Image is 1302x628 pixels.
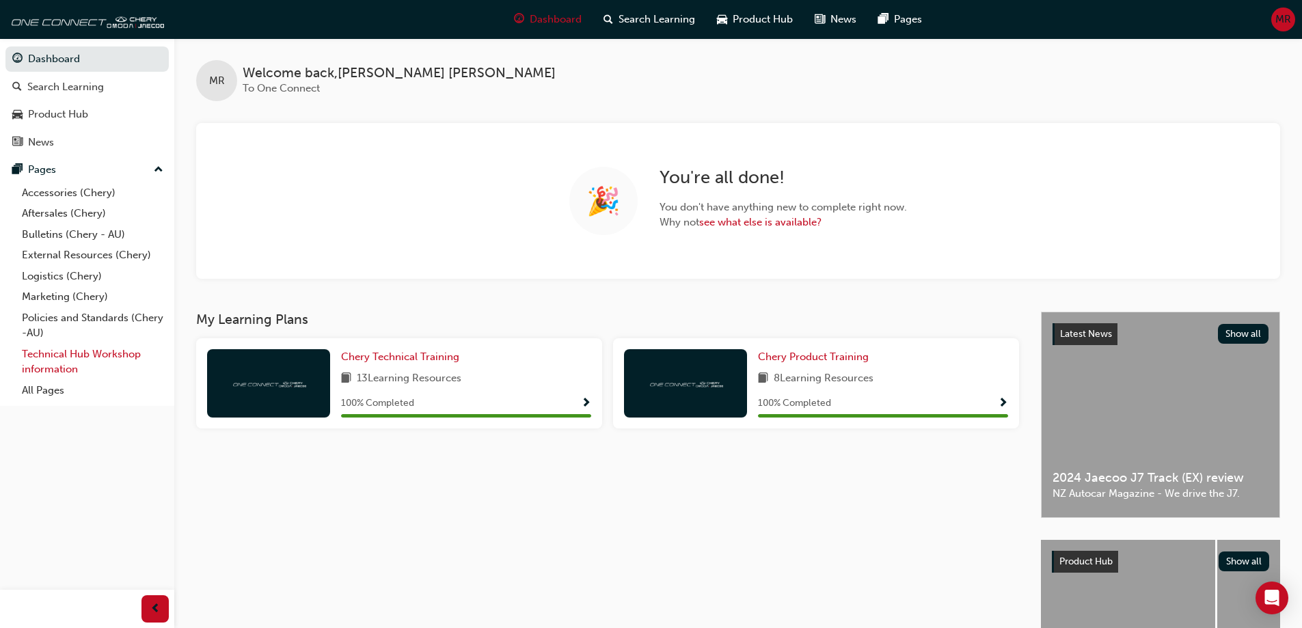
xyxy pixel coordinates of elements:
[878,11,889,28] span: pages-icon
[16,308,169,344] a: Policies and Standards (Chery -AU)
[706,5,804,33] a: car-iconProduct Hub
[5,130,169,155] a: News
[5,157,169,182] button: Pages
[1060,328,1112,340] span: Latest News
[1053,470,1269,486] span: 2024 Jaecoo J7 Track (EX) review
[619,12,695,27] span: Search Learning
[603,11,613,28] span: search-icon
[341,370,351,387] span: book-icon
[1059,556,1113,567] span: Product Hub
[581,395,591,412] button: Show Progress
[660,200,907,215] span: You don ' t have anything new to complete right now.
[12,137,23,149] span: news-icon
[1256,582,1288,614] div: Open Intercom Messenger
[1219,551,1270,571] button: Show all
[581,398,591,410] span: Show Progress
[16,380,169,401] a: All Pages
[12,53,23,66] span: guage-icon
[660,167,907,189] h2: You ' re all done!
[1053,323,1269,345] a: Latest NewsShow all
[341,396,414,411] span: 100 % Completed
[5,74,169,100] a: Search Learning
[1041,312,1280,518] a: Latest NewsShow all2024 Jaecoo J7 Track (EX) reviewNZ Autocar Magazine - We drive the J7.
[1218,324,1269,344] button: Show all
[243,82,320,94] span: To One Connect
[830,12,856,27] span: News
[804,5,867,33] a: news-iconNews
[16,286,169,308] a: Marketing (Chery)
[660,215,907,230] span: Why not
[341,349,465,365] a: Chery Technical Training
[758,396,831,411] span: 100 % Completed
[28,107,88,122] div: Product Hub
[16,266,169,287] a: Logistics (Chery)
[196,312,1019,327] h3: My Learning Plans
[530,12,582,27] span: Dashboard
[699,216,822,228] a: see what else is available?
[16,245,169,266] a: External Resources (Chery)
[16,182,169,204] a: Accessories (Chery)
[28,135,54,150] div: News
[16,344,169,380] a: Technical Hub Workshop information
[1275,12,1291,27] span: MR
[5,102,169,127] a: Product Hub
[341,351,459,363] span: Chery Technical Training
[586,193,621,209] span: 🎉
[503,5,593,33] a: guage-iconDashboard
[16,203,169,224] a: Aftersales (Chery)
[867,5,933,33] a: pages-iconPages
[5,44,169,157] button: DashboardSearch LearningProduct HubNews
[593,5,706,33] a: search-iconSearch Learning
[1052,551,1269,573] a: Product HubShow all
[894,12,922,27] span: Pages
[12,109,23,121] span: car-icon
[998,398,1008,410] span: Show Progress
[16,224,169,245] a: Bulletins (Chery - AU)
[1271,8,1295,31] button: MR
[758,351,869,363] span: Chery Product Training
[12,81,22,94] span: search-icon
[243,66,556,81] span: Welcome back , [PERSON_NAME] [PERSON_NAME]
[150,601,161,618] span: prev-icon
[998,395,1008,412] button: Show Progress
[1053,486,1269,502] span: NZ Autocar Magazine - We drive the J7.
[774,370,873,387] span: 8 Learning Resources
[5,46,169,72] a: Dashboard
[357,370,461,387] span: 13 Learning Resources
[12,164,23,176] span: pages-icon
[815,11,825,28] span: news-icon
[7,5,164,33] img: oneconnect
[758,370,768,387] span: book-icon
[27,79,104,95] div: Search Learning
[514,11,524,28] span: guage-icon
[209,73,225,89] span: MR
[231,377,306,390] img: oneconnect
[758,349,874,365] a: Chery Product Training
[28,162,56,178] div: Pages
[717,11,727,28] span: car-icon
[154,161,163,179] span: up-icon
[648,377,723,390] img: oneconnect
[733,12,793,27] span: Product Hub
